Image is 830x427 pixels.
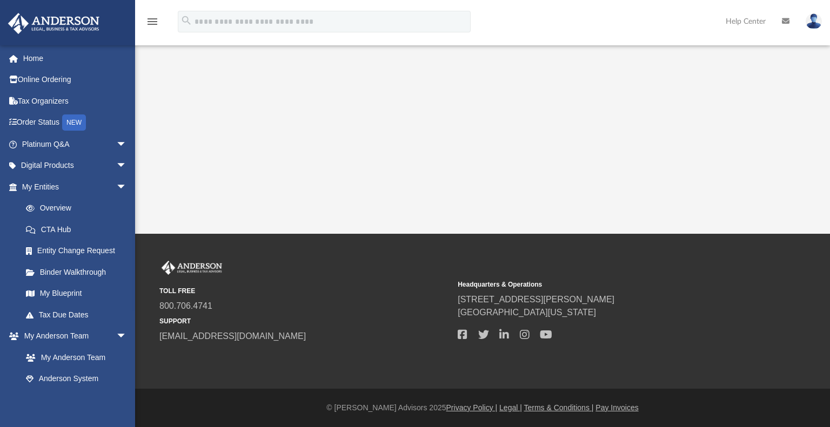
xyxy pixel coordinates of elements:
[15,389,138,411] a: Client Referrals
[8,69,143,91] a: Online Ordering
[15,219,143,240] a: CTA Hub
[8,326,138,347] a: My Anderson Teamarrow_drop_down
[116,155,138,177] span: arrow_drop_down
[116,176,138,198] span: arrow_drop_down
[8,176,143,198] a: My Entitiesarrow_drop_down
[62,114,86,131] div: NEW
[146,21,159,28] a: menu
[159,261,224,275] img: Anderson Advisors Platinum Portal
[15,347,132,368] a: My Anderson Team
[595,403,638,412] a: Pay Invoices
[15,304,143,326] a: Tax Due Dates
[806,13,822,29] img: User Pic
[135,402,830,414] div: © [PERSON_NAME] Advisors 2025
[15,368,138,390] a: Anderson System
[458,295,614,304] a: [STREET_ADDRESS][PERSON_NAME]
[499,403,522,412] a: Legal |
[180,15,192,26] i: search
[5,13,103,34] img: Anderson Advisors Platinum Portal
[159,331,306,341] a: [EMAIL_ADDRESS][DOMAIN_NAME]
[8,155,143,177] a: Digital Productsarrow_drop_down
[159,316,450,326] small: SUPPORT
[8,112,143,134] a: Order StatusNEW
[15,240,143,262] a: Entity Change Request
[116,133,138,155] span: arrow_drop_down
[8,90,143,112] a: Tax Organizers
[15,198,143,219] a: Overview
[15,261,143,283] a: Binder Walkthrough
[446,403,498,412] a: Privacy Policy |
[116,326,138,348] span: arrow_drop_down
[159,286,450,296] small: TOLL FREE
[524,403,594,412] a: Terms & Conditions |
[8,133,143,155] a: Platinum Q&Aarrow_drop_down
[458,280,748,289] small: Headquarters & Operations
[8,48,143,69] a: Home
[159,301,212,310] a: 800.706.4741
[458,308,596,317] a: [GEOGRAPHIC_DATA][US_STATE]
[146,15,159,28] i: menu
[15,283,138,304] a: My Blueprint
